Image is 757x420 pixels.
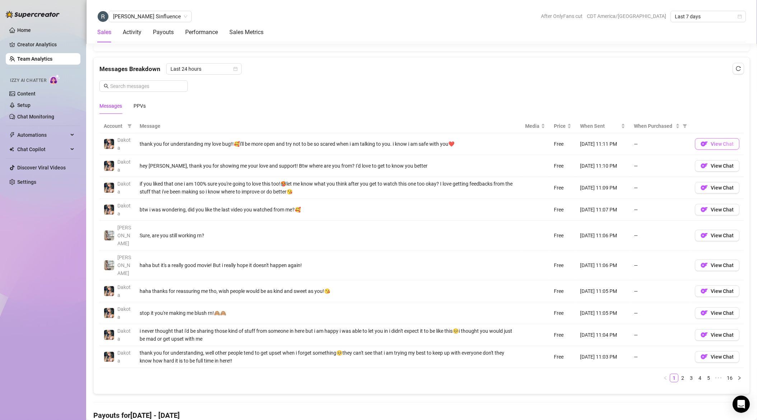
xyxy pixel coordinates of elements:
span: calendar [233,67,238,71]
td: — [630,280,691,302]
div: i never thought that i'd be sharing those kind of stuff from someone in here but i am happy i was... [140,327,517,343]
div: Messages [99,102,122,110]
a: OFView Chat [695,290,739,296]
td: [DATE] 11:06 PM [576,251,630,280]
td: Free [550,324,576,346]
li: Next Page [735,374,744,382]
li: Previous Page [661,374,670,382]
span: Dakota [117,159,131,173]
span: View Chat [711,163,734,169]
img: Dakota [104,205,114,215]
div: Open Intercom Messenger [733,396,750,413]
div: Sure, are you still working rn? [140,232,517,239]
button: OFView Chat [695,204,739,215]
td: — [630,177,691,199]
a: Content [17,91,36,97]
button: OFView Chat [695,260,739,271]
button: OFView Chat [695,182,739,193]
span: View Chat [711,141,734,147]
a: OFView Chat [695,187,739,192]
img: Dakota [104,330,114,340]
button: left [661,374,670,382]
a: Home [17,27,31,33]
span: Renz Sinfluence [113,11,187,22]
td: — [630,346,691,368]
span: CDT America/[GEOGRAPHIC_DATA] [587,11,666,22]
td: [DATE] 11:04 PM [576,324,630,346]
th: Media [521,119,550,133]
span: Dakota [117,328,131,342]
a: Discover Viral Videos [17,165,66,171]
span: Last 7 days [675,11,742,22]
button: OFView Chat [695,351,739,363]
th: Message [135,119,521,133]
a: Creator Analytics [17,39,75,50]
span: View Chat [711,233,734,238]
li: Next 5 Pages [713,374,724,382]
td: — [630,221,691,251]
li: 1 [670,374,678,382]
a: Setup [17,102,31,108]
img: logo-BBDzfeDw.svg [6,11,60,18]
a: 3 [687,374,695,382]
img: Dakota [104,161,114,171]
div: Activity [123,28,141,37]
button: OFView Chat [695,230,739,241]
li: 3 [687,374,696,382]
span: left [663,376,668,380]
td: [DATE] 11:10 PM [576,155,630,177]
th: Price [550,119,576,133]
span: Last 24 hours [170,64,237,74]
div: thank you for understanding, well other people tend to get upset when i forget something🥺they can... [140,349,517,365]
div: PPVs [134,102,146,110]
img: Renz Sinfluence [98,11,108,22]
td: — [630,155,691,177]
input: Search messages [110,82,183,90]
img: OF [701,162,708,169]
a: 1 [670,374,678,382]
img: Chat Copilot [9,147,14,152]
img: Erika [104,230,114,241]
a: Team Analytics [17,56,52,62]
span: View Chat [711,185,734,191]
span: View Chat [711,310,734,316]
span: View Chat [711,262,734,268]
td: [DATE] 11:05 PM [576,302,630,324]
a: OFView Chat [695,356,739,361]
button: OFView Chat [695,138,739,150]
span: thunderbolt [9,132,15,138]
td: [DATE] 11:06 PM [576,221,630,251]
span: reload [736,66,741,71]
td: Free [550,280,576,302]
td: Free [550,346,576,368]
a: Chat Monitoring [17,114,54,120]
div: Sales Metrics [229,28,263,37]
button: OFView Chat [695,285,739,297]
a: OFView Chat [695,312,739,318]
img: Dakota [104,183,114,193]
span: [PERSON_NAME] [117,225,131,246]
td: Free [550,251,576,280]
span: ••• [713,374,724,382]
td: [DATE] 11:03 PM [576,346,630,368]
th: When Sent [576,119,630,133]
img: Dakota [104,286,114,296]
span: filter [681,121,688,131]
li: 4 [696,374,704,382]
td: — [630,251,691,280]
li: 2 [678,374,687,382]
a: 5 [705,374,712,382]
img: Erika [104,260,114,270]
td: [DATE] 11:09 PM [576,177,630,199]
a: 4 [696,374,704,382]
div: Sales [97,28,111,37]
a: OFView Chat [695,143,739,149]
span: Chat Copilot [17,144,68,155]
td: Free [550,177,576,199]
td: Free [550,302,576,324]
span: right [737,376,742,380]
div: thank you for understanding my love bug!!🥰i'll be more open and try not to be so scared when i am... [140,140,517,148]
button: OFView Chat [695,160,739,172]
img: OF [701,206,708,213]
